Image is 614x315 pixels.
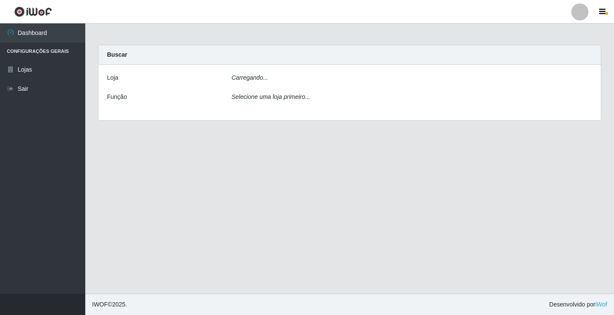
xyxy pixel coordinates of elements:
span: IWOF [92,301,108,308]
label: Função [107,92,127,101]
i: Carregando... [232,74,268,81]
span: Desenvolvido por [549,300,607,309]
span: © 2025 . [92,300,127,309]
strong: Buscar [107,51,127,58]
a: iWof [595,301,607,308]
i: Selecione uma loja primeiro... [232,93,310,100]
img: CoreUI Logo [14,6,52,17]
label: Loja [107,73,118,82]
